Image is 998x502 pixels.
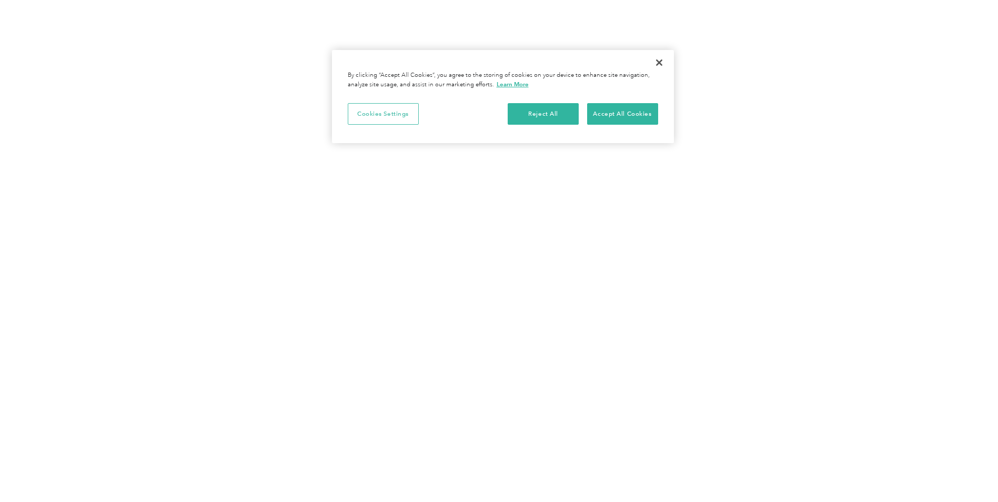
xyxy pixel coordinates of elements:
[348,103,419,125] button: Cookies Settings
[348,71,658,89] div: By clicking “Accept All Cookies”, you agree to the storing of cookies on your device to enhance s...
[508,103,579,125] button: Reject All
[332,50,674,143] div: Privacy
[648,51,671,74] button: Close
[332,50,674,143] div: Cookie banner
[587,103,658,125] button: Accept All Cookies
[497,81,529,88] a: More information about your privacy, opens in a new tab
